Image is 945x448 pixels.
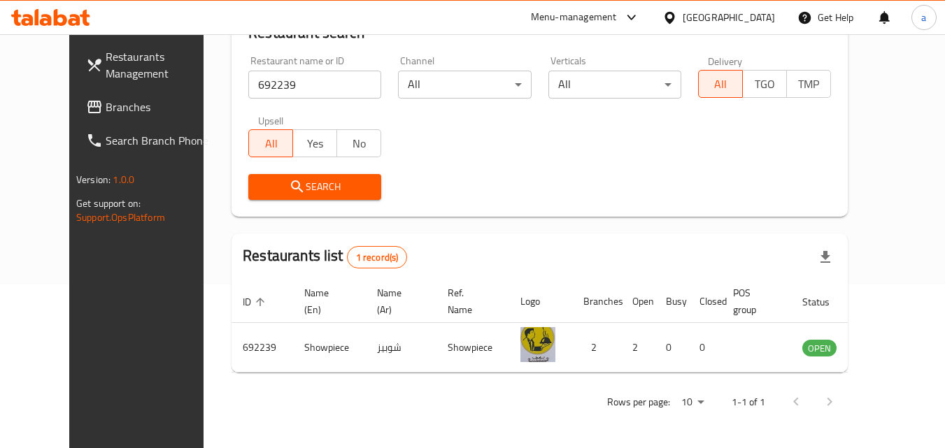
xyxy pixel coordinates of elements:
button: Yes [292,129,337,157]
span: 1 record(s) [348,251,407,264]
div: Rows per page: [676,392,709,413]
span: Branches [106,99,216,115]
label: Delivery [708,56,743,66]
span: 1.0.0 [113,171,134,189]
div: All [548,71,681,99]
span: Status [802,294,848,310]
span: Name (Ar) [377,284,420,318]
th: Busy [655,280,688,323]
div: Total records count [347,246,408,268]
img: Showpiece [520,327,555,362]
p: 1-1 of 1 [732,393,765,411]
a: Restaurants Management [75,40,227,90]
button: Search [248,174,381,200]
h2: Restaurants list [243,245,407,268]
span: Search [260,178,370,196]
th: Branches [572,280,621,323]
th: Logo [509,280,572,323]
span: Version: [76,171,111,189]
span: No [343,133,376,154]
td: شوبيز [366,323,436,373]
span: TGO [748,74,781,94]
div: Export file [809,240,842,274]
table: enhanced table [232,280,913,373]
th: Open [621,280,655,323]
a: Support.OpsPlatform [76,208,165,226]
button: No [336,129,381,157]
a: Branches [75,90,227,124]
span: Yes [299,133,332,154]
td: 0 [688,323,722,373]
td: 0 [655,323,688,373]
span: Ref. Name [448,284,492,318]
p: Rows per page: [607,393,670,411]
span: Get support on: [76,194,141,212]
button: All [248,129,293,157]
th: Closed [688,280,722,323]
td: 2 [621,323,655,373]
span: OPEN [802,340,837,356]
td: 2 [572,323,621,373]
span: All [704,74,737,94]
div: Menu-management [531,9,617,26]
span: ID [243,294,269,310]
span: Name (En) [304,284,349,318]
div: All [398,71,531,99]
span: POS group [733,284,774,318]
span: Restaurants Management [106,48,216,82]
div: [GEOGRAPHIC_DATA] [683,10,775,25]
a: Search Branch Phone [75,124,227,157]
input: Search for restaurant name or ID.. [248,71,381,99]
td: 692239 [232,323,293,373]
button: All [698,70,743,98]
td: Showpiece [293,323,366,373]
td: Showpiece [436,323,509,373]
button: TGO [742,70,787,98]
label: Upsell [258,115,284,125]
h2: Restaurant search [248,22,831,43]
span: Search Branch Phone [106,132,216,149]
button: TMP [786,70,831,98]
span: TMP [793,74,825,94]
span: a [921,10,926,25]
span: All [255,133,287,154]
